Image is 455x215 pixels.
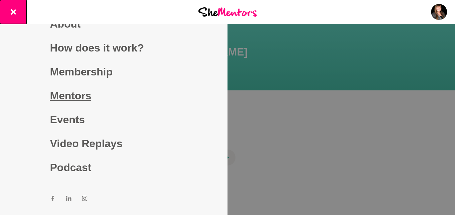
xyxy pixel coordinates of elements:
a: Video Replays [50,132,178,156]
a: Events [50,108,178,132]
a: Mentors [50,84,178,108]
a: Instagram [82,195,87,203]
a: Facebook [50,195,55,203]
img: She Mentors Logo [198,7,257,16]
a: LinkedIn [66,195,71,203]
a: How does it work? [50,36,178,60]
a: Podcast [50,156,178,179]
img: Alison Fletcher [431,4,447,20]
a: Membership [50,60,178,84]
